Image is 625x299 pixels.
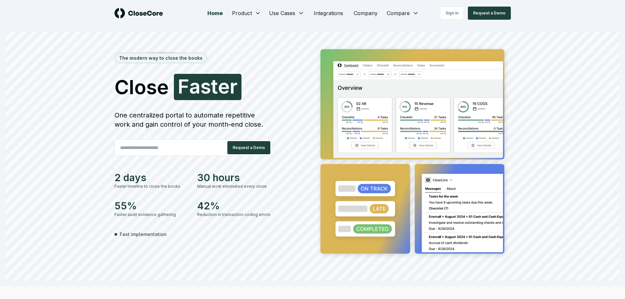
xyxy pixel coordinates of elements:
div: Faster timeline to close the books [115,183,189,189]
div: 55% [115,200,189,212]
a: Company [348,7,383,20]
span: s [200,76,211,96]
button: Compare [383,7,423,20]
img: logo [115,8,163,18]
div: Reduction in transaction coding errors [197,212,272,218]
div: 30 hours [197,172,272,183]
div: The modern way to close the books [115,53,206,63]
div: Manual work eliminated every close [197,183,272,189]
span: Fast implementation [120,231,167,238]
span: t [211,76,218,96]
div: Faster audit evidence gathering [115,212,189,218]
a: Sign in [440,7,464,20]
span: F [178,76,189,96]
span: r [230,76,238,96]
span: Compare [387,9,410,17]
span: Product [232,9,252,17]
span: Close [115,77,169,97]
button: Use Cases [265,7,308,20]
span: Use Cases [269,9,295,17]
span: e [218,76,230,96]
div: 42% [197,200,272,212]
button: Product [228,7,265,20]
button: Request a Demo [468,7,511,20]
div: One centralized portal to automate repetitive work and gain control of your month-end close. [115,111,272,129]
a: Integrations [308,7,348,20]
img: Jumbotron [315,45,511,261]
div: 2 days [115,172,189,183]
a: Home [202,7,228,20]
span: a [189,76,200,96]
button: Request a Demo [227,141,270,154]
